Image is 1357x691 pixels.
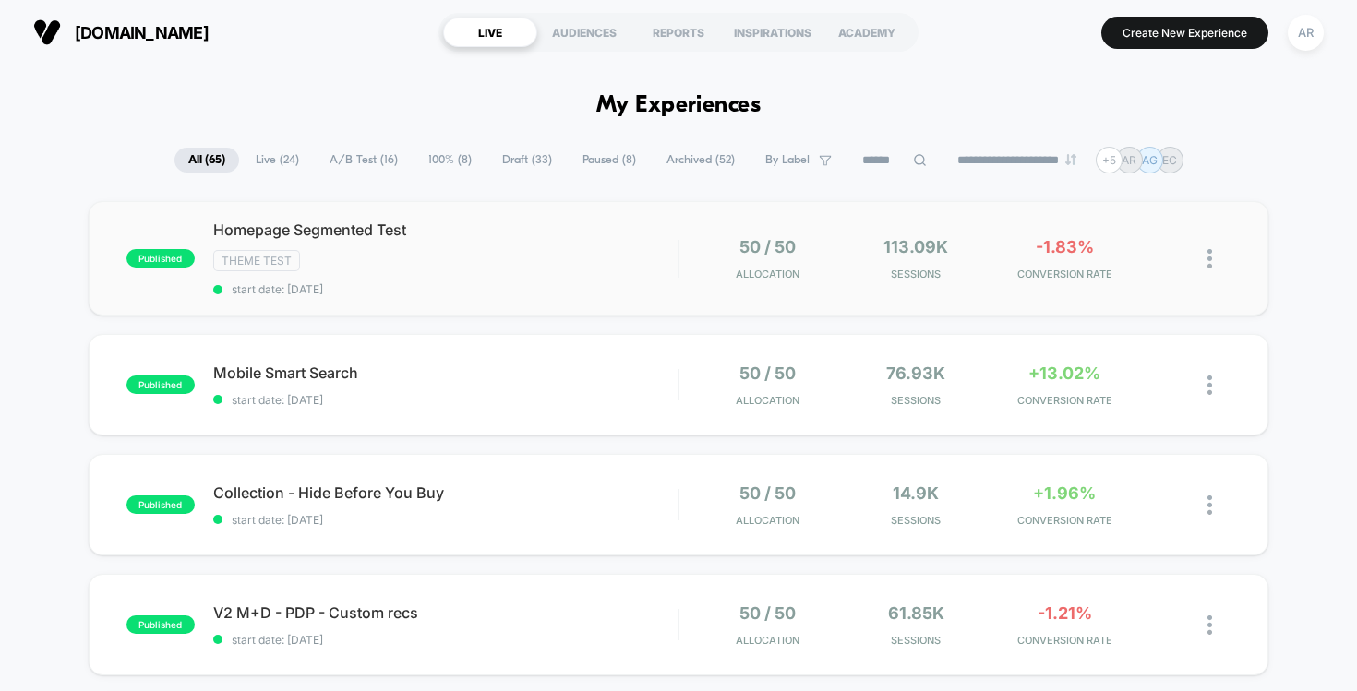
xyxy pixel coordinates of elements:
span: published [126,375,195,394]
span: Draft ( 33 ) [488,148,566,173]
div: INSPIRATIONS [726,18,820,47]
img: close [1207,495,1212,515]
span: A/B Test ( 16 ) [316,148,412,173]
span: Paused ( 8 ) [569,148,650,173]
span: Allocation [736,514,799,527]
div: AR [1288,15,1324,51]
span: Archived ( 52 ) [653,148,749,173]
span: V2 M+D - PDP - Custom recs [213,603,678,622]
span: published [126,249,195,268]
img: close [1207,375,1212,395]
span: 50 / 50 [739,483,796,503]
span: -1.21% [1038,603,1092,623]
span: Sessions [847,394,986,407]
span: 14.9k [893,483,939,503]
button: [DOMAIN_NAME] [28,18,214,47]
span: 113.09k [883,237,948,256]
span: 100% ( 8 ) [414,148,486,173]
span: +1.96% [1033,483,1096,503]
span: start date: [DATE] [213,633,678,647]
span: 50 / 50 [739,237,796,256]
div: AUDIENCES [537,18,631,47]
button: Create New Experience [1101,17,1268,49]
span: Sessions [847,514,986,527]
div: LIVE [443,18,537,47]
span: Homepage Segmented Test [213,220,678,239]
p: EC [1162,153,1177,167]
p: AR [1122,153,1136,167]
button: AR [1282,14,1329,52]
img: close [1207,249,1212,268]
span: published [126,495,195,514]
span: 61.85k [888,603,944,623]
span: +13.02% [1028,363,1100,383]
span: CONVERSION RATE [995,634,1135,647]
h1: My Experiences [596,92,762,119]
span: CONVERSION RATE [995,268,1135,280]
span: Sessions [847,268,986,280]
div: REPORTS [631,18,726,47]
img: end [1065,154,1076,165]
span: CONVERSION RATE [995,394,1135,407]
span: [DOMAIN_NAME] [75,23,209,42]
span: start date: [DATE] [213,282,678,296]
span: Allocation [736,634,799,647]
span: 50 / 50 [739,363,796,383]
span: published [126,615,195,634]
span: 50 / 50 [739,603,796,623]
span: 76.93k [886,363,945,383]
div: ACADEMY [820,18,914,47]
span: CONVERSION RATE [995,514,1135,527]
span: Allocation [736,268,799,280]
span: Live ( 24 ) [242,148,313,173]
p: AG [1142,153,1158,167]
span: Allocation [736,394,799,407]
span: Theme Test [213,250,300,271]
div: + 5 [1096,147,1123,173]
img: close [1207,615,1212,635]
span: Mobile Smart Search [213,363,678,382]
span: start date: [DATE] [213,513,678,527]
span: By Label [765,153,810,167]
span: All ( 65 ) [174,148,239,173]
span: start date: [DATE] [213,393,678,407]
span: Sessions [847,634,986,647]
img: Visually logo [33,18,61,46]
span: Collection - Hide Before You Buy [213,483,678,502]
span: -1.83% [1036,237,1094,256]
